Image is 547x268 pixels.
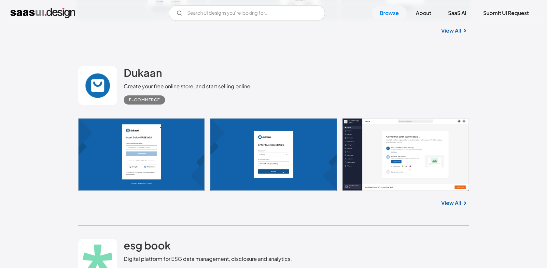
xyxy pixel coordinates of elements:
a: Browse [372,6,407,20]
a: esg book [124,239,171,255]
div: E-commerce [129,96,160,104]
a: View All [441,199,461,207]
form: Email Form [169,5,325,21]
a: View All [441,27,461,35]
a: Submit UI Request [475,6,537,20]
div: Create your free online store, and start selling online. [124,82,252,90]
input: Search UI designs you're looking for... [169,5,325,21]
a: About [408,6,439,20]
h2: Dukaan [124,66,162,79]
a: home [10,8,75,18]
a: SaaS Ai [440,6,474,20]
h2: esg book [124,239,171,252]
div: Digital platform for ESG data management, disclosure and analytics. [124,255,292,263]
a: Dukaan [124,66,162,82]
